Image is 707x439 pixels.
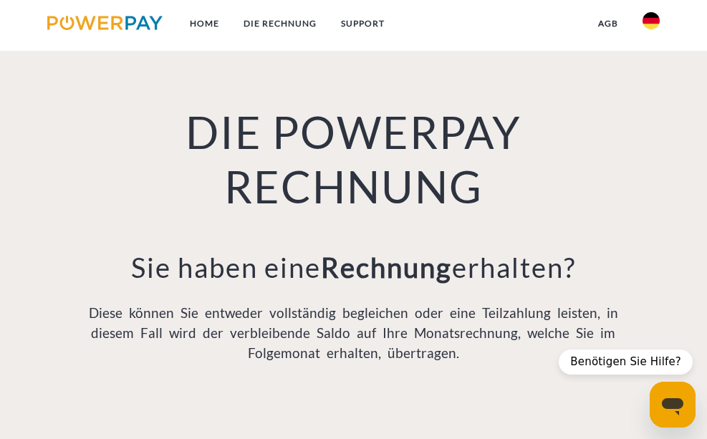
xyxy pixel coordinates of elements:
a: SUPPORT [329,11,397,37]
h3: Sie haben eine erhalten? [82,251,625,285]
h1: DIE POWERPAY RECHNUNG [82,105,625,215]
a: Home [178,11,231,37]
img: logo-powerpay.svg [47,16,163,30]
p: Diese können Sie entweder vollständig begleichen oder eine Teilzahlung leisten, in diesem Fall wi... [82,303,625,364]
div: Benötigen Sie Hilfe? [559,349,693,375]
a: DIE RECHNUNG [231,11,329,37]
iframe: Schaltfläche zum Öffnen des Messaging-Fensters; Konversation läuft [650,382,696,428]
b: Rechnung [321,251,452,284]
a: agb [586,11,630,37]
img: de [643,12,660,29]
